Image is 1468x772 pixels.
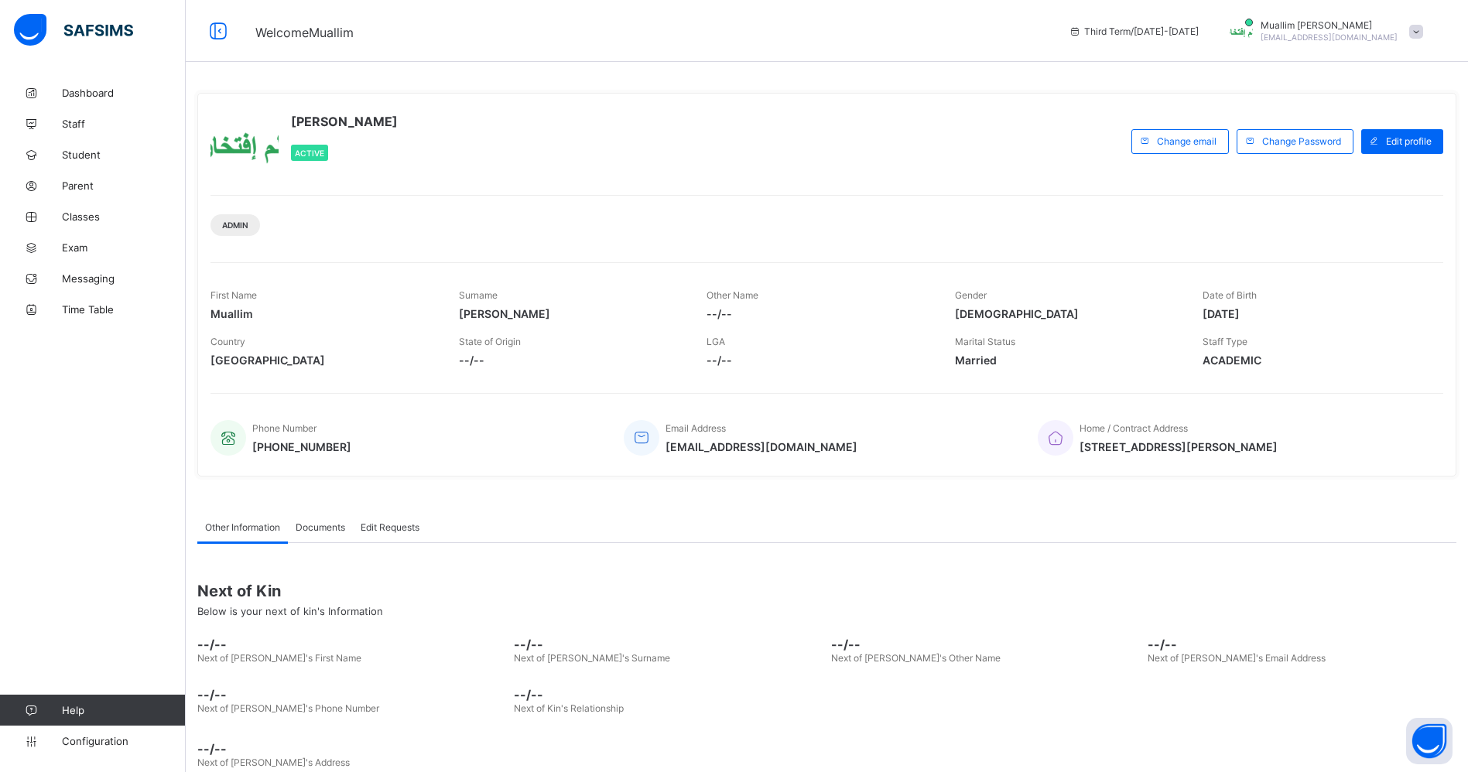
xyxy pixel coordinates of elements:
[361,521,419,533] span: Edit Requests
[222,220,248,230] span: Admin
[62,149,186,161] span: Student
[831,637,1140,652] span: --/--
[62,118,186,130] span: Staff
[62,210,186,223] span: Classes
[210,307,436,320] span: Muallim
[197,757,350,768] span: Next of [PERSON_NAME]'s Address
[459,307,684,320] span: [PERSON_NAME]
[459,336,521,347] span: State of Origin
[197,637,506,652] span: --/--
[62,704,185,716] span: Help
[62,87,186,99] span: Dashboard
[210,336,245,347] span: Country
[255,25,354,40] span: Welcome Muallim
[1406,718,1453,764] button: Open asap
[1261,32,1398,42] span: [EMAIL_ADDRESS][DOMAIN_NAME]
[1386,135,1432,147] span: Edit profile
[1080,422,1188,434] span: Home / Contract Address
[1203,307,1428,320] span: [DATE]
[62,303,186,316] span: Time Table
[1148,637,1456,652] span: --/--
[955,307,1180,320] span: [DEMOGRAPHIC_DATA]
[707,336,725,347] span: LGA
[831,652,1001,664] span: Next of [PERSON_NAME]'s Other Name
[197,582,1456,600] span: Next of Kin
[1203,354,1428,367] span: ACADEMIC
[955,289,987,301] span: Gender
[514,652,670,664] span: Next of [PERSON_NAME]'s Surname
[252,440,351,453] span: [PHONE_NUMBER]
[1203,289,1257,301] span: Date of Birth
[707,307,932,320] span: --/--
[62,735,185,747] span: Configuration
[514,637,823,652] span: --/--
[666,422,726,434] span: Email Address
[514,687,823,702] span: --/--
[707,354,932,367] span: --/--
[1261,19,1398,31] span: Muallim [PERSON_NAME]
[205,521,280,533] span: Other Information
[197,687,506,702] span: --/--
[955,336,1015,347] span: Marital Status
[1157,135,1216,147] span: Change email
[707,289,758,301] span: Other Name
[1148,652,1326,664] span: Next of [PERSON_NAME]'s Email Address
[14,14,133,46] img: safsims
[197,605,383,617] span: Below is your next of kin's Information
[296,521,345,533] span: Documents
[62,241,186,254] span: Exam
[62,272,186,285] span: Messaging
[1080,440,1278,453] span: [STREET_ADDRESS][PERSON_NAME]
[514,702,624,714] span: Next of Kin's Relationship
[197,741,1456,757] span: --/--
[459,289,498,301] span: Surname
[955,354,1180,367] span: Married
[1214,19,1431,44] div: MuallimIftekhar
[1069,26,1199,37] span: session/term information
[1203,336,1247,347] span: Staff Type
[210,289,257,301] span: First Name
[252,422,317,434] span: Phone Number
[210,354,436,367] span: [GEOGRAPHIC_DATA]
[62,179,186,192] span: Parent
[666,440,857,453] span: [EMAIL_ADDRESS][DOMAIN_NAME]
[291,114,398,129] span: [PERSON_NAME]
[197,652,361,664] span: Next of [PERSON_NAME]'s First Name
[295,149,324,158] span: Active
[197,702,379,714] span: Next of [PERSON_NAME]'s Phone Number
[1262,135,1341,147] span: Change Password
[459,354,684,367] span: --/--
